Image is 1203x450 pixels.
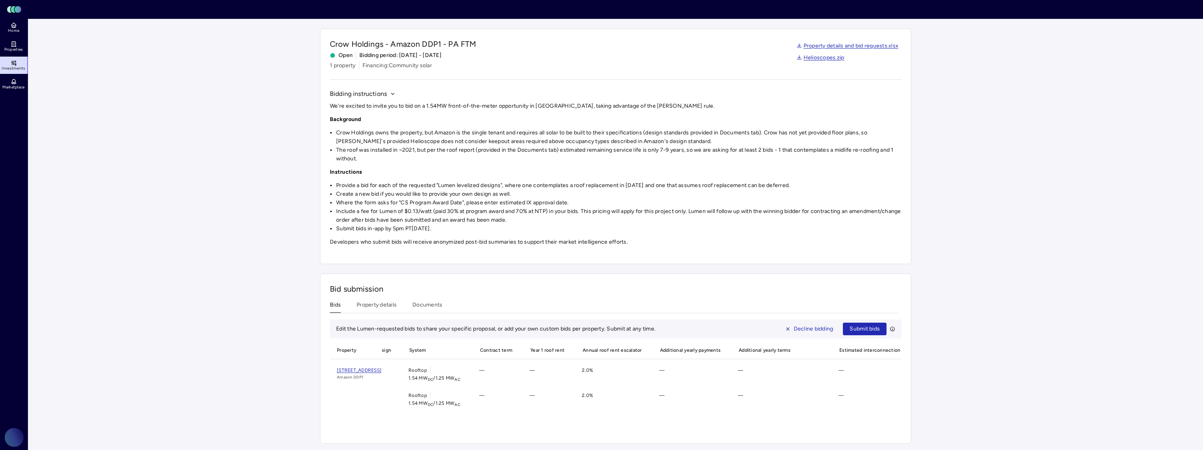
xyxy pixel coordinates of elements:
span: 1.54 MW / 1.25 MW [408,399,460,407]
div: — [473,366,517,385]
span: Rooftop [408,391,427,399]
span: System [402,342,467,359]
button: Submit bids [843,323,887,335]
a: Property details and bid requests.xlsx [796,42,899,50]
span: Additional yearly terms [732,342,826,359]
li: Create a new bid if you would like to provide your own design as well. [336,190,901,198]
span: Open [330,51,353,60]
button: Bidding instructions [330,89,395,99]
p: We're excited to invite you to bid on a 1.54MW front-of-the-meter opportunity in [GEOGRAPHIC_DATA... [330,102,901,110]
div: — [832,366,917,385]
span: Home [8,28,19,33]
span: [STREET_ADDRESS] [337,367,381,373]
a: Helioscopes.zip [796,53,844,62]
sub: DC [428,377,434,382]
p: Developers who submit bids will receive anonymized post-bid summaries to support their market int... [330,238,901,246]
span: Amazon DDP1 [337,374,381,380]
span: Decline bidding [794,325,833,333]
span: Marketplace [2,85,24,90]
div: — [653,391,726,410]
span: Bidding period: [DATE] - [DATE] [359,51,441,60]
li: Include a fee for Lumen of $0.13/watt (paid 30% at program award and 70% at NTP) in your bids. Th... [336,207,901,224]
sub: DC [428,402,434,407]
sub: AC [454,402,460,407]
span: Submit bids [850,325,880,333]
span: Bidding instructions [330,89,387,99]
span: Rooftop [408,366,427,374]
li: Where the form asks for "CS Program Award Date", please enter estimated IX approval date. [336,198,901,207]
span: Financing: Community solar [362,61,432,70]
div: 2.0% [576,391,647,410]
strong: Background [330,116,361,123]
div: — [523,391,569,410]
span: Property [330,342,382,359]
span: Year 1 roof rent [523,342,569,359]
span: Edit the Lumen-requested bids to share your specific proposal, or add your own custom bids per pr... [336,325,655,332]
div: — [653,366,726,385]
a: [STREET_ADDRESS] [337,366,381,374]
div: — [473,391,517,410]
button: Decline bidding [778,323,840,335]
span: Estimated interconnection cost [832,342,917,359]
div: 2.0% [576,366,647,385]
span: Bid submission [330,284,383,294]
button: Documents [412,301,442,313]
button: Bids [330,301,341,313]
span: 1 property [330,61,356,70]
span: Properties [4,47,23,52]
span: 1.54 MW / 1.25 MW [408,374,460,382]
div: — [832,391,917,410]
div: — [523,366,569,385]
li: Provide a bid for each of the requested "Lumen levelized designs", where one contemplates a roof ... [336,181,901,190]
li: Submit bids in-app by 5pm PT[DATE]. [336,224,901,233]
li: The roof was installed in ~2021, but per the roof report (provided in the Documents tab) estimate... [336,146,901,163]
li: Crow Holdings owns the property, but Amazon is the single tenant and requires all solar to be bui... [336,129,901,146]
div: — [732,391,826,410]
button: Property details [357,301,397,313]
span: Crow Holdings - Amazon DDP1 - PA FTM [330,39,476,50]
span: Contract term [473,342,517,359]
span: Annual roof rent escalator [576,342,647,359]
span: Additional yearly payments [653,342,726,359]
strong: Instructions [330,169,362,175]
sub: AC [454,377,460,382]
div: — [732,366,826,385]
span: Investments [2,66,25,71]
